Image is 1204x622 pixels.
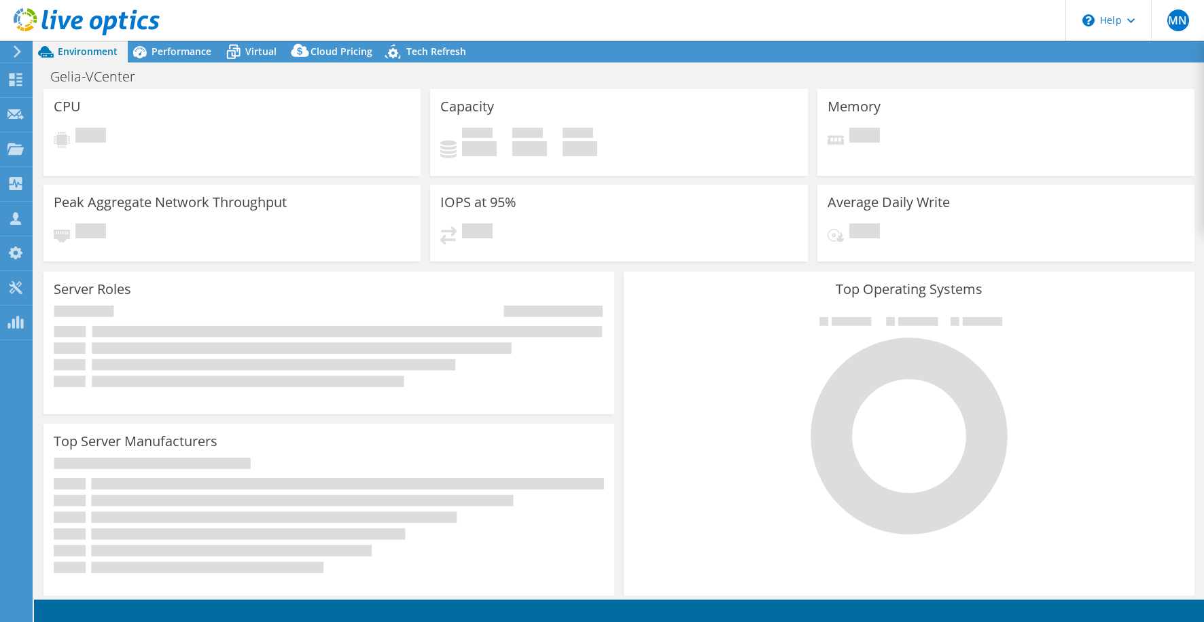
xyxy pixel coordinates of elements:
[245,45,277,58] span: Virtual
[58,45,118,58] span: Environment
[828,99,881,114] h3: Memory
[406,45,466,58] span: Tech Refresh
[1167,10,1189,31] span: MN
[512,128,543,141] span: Free
[54,99,81,114] h3: CPU
[1082,14,1095,26] svg: \n
[440,99,494,114] h3: Capacity
[311,45,372,58] span: Cloud Pricing
[44,69,156,84] h1: Gelia-VCenter
[152,45,211,58] span: Performance
[54,282,131,297] h3: Server Roles
[75,128,106,146] span: Pending
[440,195,516,210] h3: IOPS at 95%
[563,141,597,156] h4: 0 GiB
[634,282,1184,297] h3: Top Operating Systems
[512,141,547,156] h4: 0 GiB
[849,128,880,146] span: Pending
[462,141,497,156] h4: 0 GiB
[462,128,493,141] span: Used
[828,195,950,210] h3: Average Daily Write
[75,223,106,242] span: Pending
[462,223,493,242] span: Pending
[54,195,287,210] h3: Peak Aggregate Network Throughput
[54,434,217,449] h3: Top Server Manufacturers
[563,128,593,141] span: Total
[849,223,880,242] span: Pending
